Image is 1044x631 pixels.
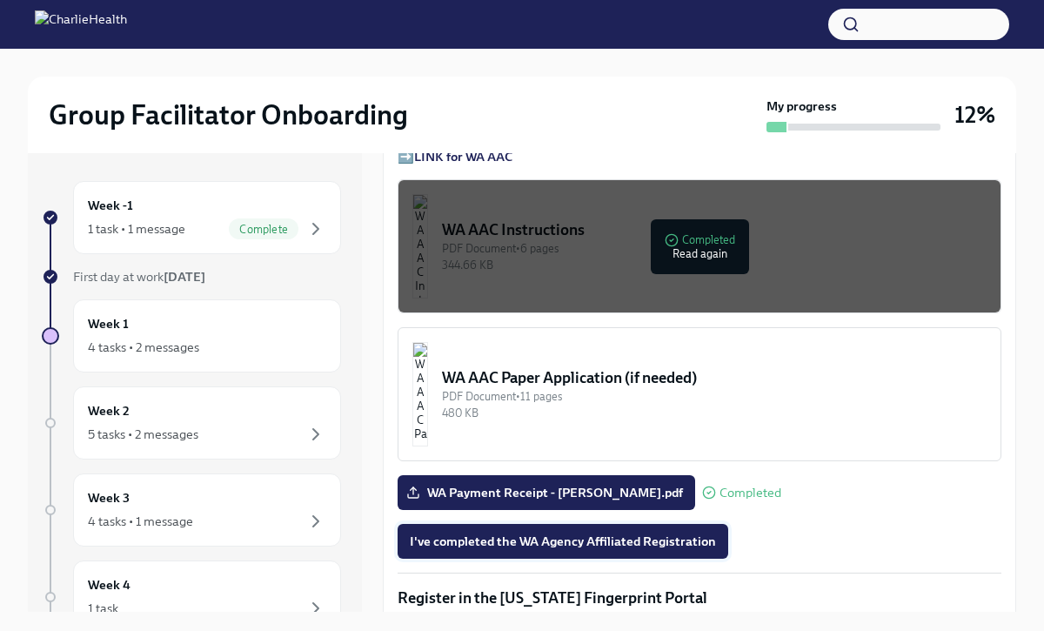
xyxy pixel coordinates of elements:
span: I've completed the WA Agency Affiliated Registration [410,533,716,550]
h6: Week 3 [88,488,130,507]
a: Week 25 tasks • 2 messages [42,386,341,460]
h6: Week 1 [88,314,129,333]
a: LINK for WA AAC [414,149,512,164]
span: Complete [229,223,298,236]
div: 4 tasks • 2 messages [88,339,199,356]
h6: Week 4 [88,575,130,594]
div: 1 task [88,600,118,617]
button: WA AAC InstructionsPDF Document•6 pages344.66 KBCompletedRead again [398,179,1001,313]
a: First day at work[DATE] [42,268,341,285]
div: WA AAC Paper Application (if needed) [442,367,987,388]
a: Week 14 tasks • 2 messages [42,299,341,373]
img: CharlieHealth [35,10,127,38]
span: WA Payment Receipt - [PERSON_NAME].pdf [410,484,683,501]
strong: My progress [766,97,837,115]
a: Week -11 task • 1 messageComplete [42,181,341,254]
img: WA AAC Instructions [412,194,428,299]
strong: [DATE] [164,269,205,285]
div: 480 KB [442,405,987,421]
h3: 12% [954,99,995,131]
h6: Week -1 [88,196,133,215]
p: ➡️ [398,148,1001,165]
p: Register in the [US_STATE] Fingerprint Portal [398,587,1001,608]
div: PDF Document • 6 pages [442,240,987,257]
h6: Week 2 [88,401,130,420]
a: Week 34 tasks • 1 message [42,473,341,547]
div: 344.66 KB [442,257,987,273]
span: First day at work [73,269,205,285]
button: WA AAC Paper Application (if needed)PDF Document•11 pages480 KB [398,327,1001,461]
span: Completed [719,487,781,500]
div: WA AAC Instructions [442,219,987,240]
div: 4 tasks • 1 message [88,513,193,530]
img: WA AAC Paper Application (if needed) [412,342,428,446]
div: PDF Document • 11 pages [442,388,987,405]
h2: Group Facilitator Onboarding [49,97,408,132]
label: WA Payment Receipt - [PERSON_NAME].pdf [398,475,695,510]
div: 5 tasks • 2 messages [88,426,198,443]
div: 1 task • 1 message [88,220,185,238]
button: I've completed the WA Agency Affiliated Registration [398,524,728,559]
